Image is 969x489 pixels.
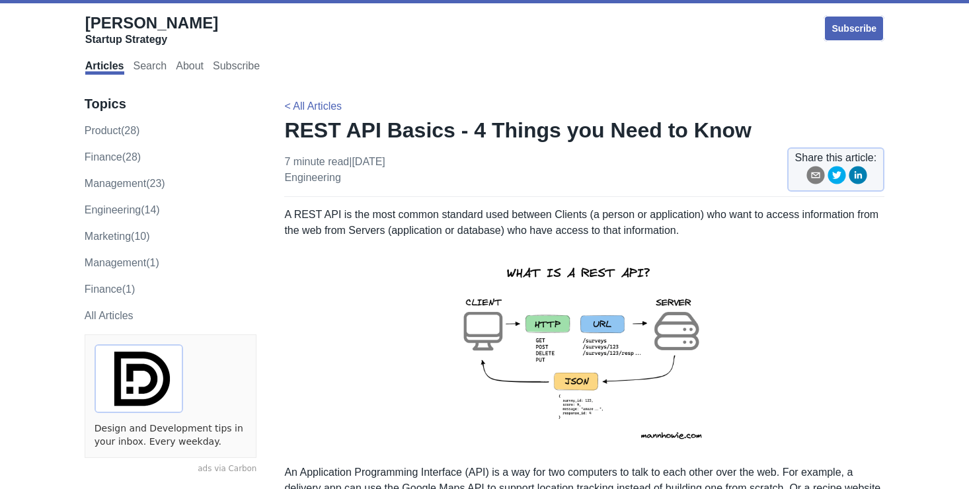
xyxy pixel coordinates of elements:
img: rest-api [440,249,729,454]
div: Startup Strategy [85,33,218,46]
a: Design and Development tips in your inbox. Every weekday. [95,422,247,448]
a: marketing(10) [85,231,150,242]
a: Finance(1) [85,283,135,295]
p: A REST API is the most common standard used between Clients (a person or application) who want to... [284,207,884,239]
a: Subscribe [213,60,260,75]
a: Articles [85,60,124,75]
a: Search [134,60,167,75]
a: product(28) [85,125,140,136]
a: All Articles [85,310,134,321]
a: Management(1) [85,257,159,268]
h3: Topics [85,96,257,112]
a: [PERSON_NAME]Startup Strategy [85,13,218,46]
a: management(23) [85,178,165,189]
a: ads via Carbon [85,463,257,475]
button: twitter [828,166,846,189]
span: [PERSON_NAME] [85,14,218,32]
a: < All Articles [284,100,342,112]
button: email [806,166,825,189]
a: engineering [284,172,340,183]
a: finance(28) [85,151,141,163]
button: linkedin [849,166,867,189]
a: About [176,60,204,75]
img: ads via Carbon [95,344,183,413]
span: Share this article: [795,150,877,166]
p: 7 minute read | [DATE] [284,154,385,186]
h1: REST API Basics - 4 Things you Need to Know [284,117,884,143]
a: Subscribe [824,15,884,42]
a: engineering(14) [85,204,160,215]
